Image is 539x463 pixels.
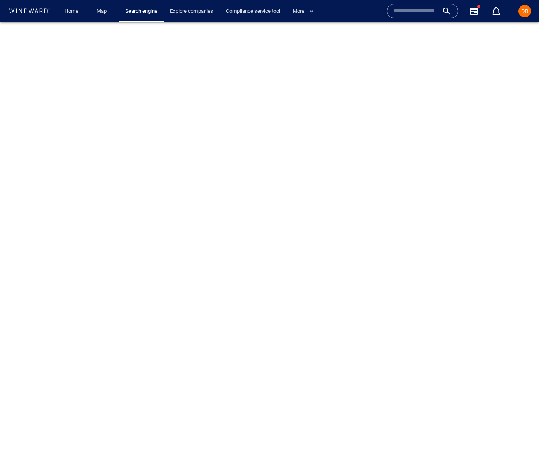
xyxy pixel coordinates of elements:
[94,4,113,18] a: Map
[167,4,216,18] a: Explore companies
[517,3,533,19] button: DB
[521,8,528,14] span: DB
[90,4,116,18] button: Map
[59,4,84,18] button: Home
[61,4,82,18] a: Home
[293,7,314,16] span: More
[122,4,161,18] a: Search engine
[505,427,533,457] iframe: Chat
[223,4,283,18] a: Compliance service tool
[290,4,321,18] button: More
